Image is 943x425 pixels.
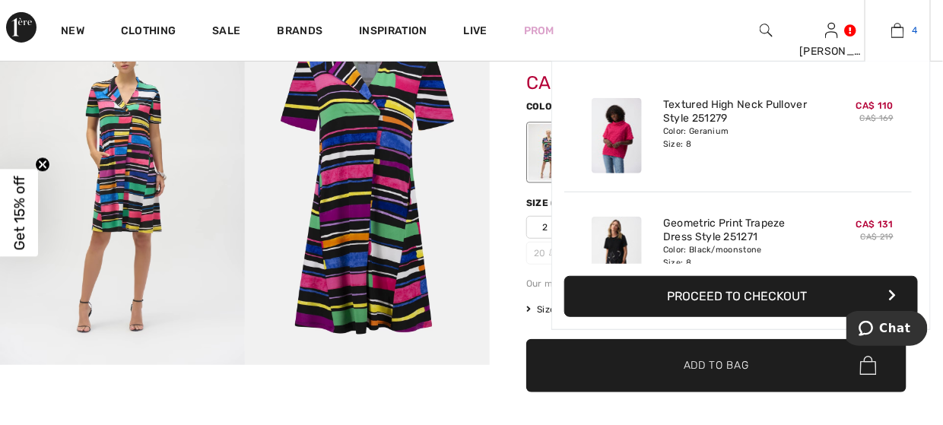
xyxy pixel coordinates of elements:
div: [PERSON_NAME] [799,43,864,59]
img: ring-m.svg [549,249,557,256]
div: Black/Multi [529,124,568,181]
span: Get 15% off [11,176,28,250]
a: Clothing [121,24,176,40]
a: Geometric Print Trapeze Dress Style 251271 [663,217,813,244]
a: Live [464,23,487,39]
img: My Bag [891,21,904,40]
span: Add to Bag [684,357,749,373]
a: Brands [278,24,323,40]
span: 20 [526,242,564,265]
s: CA$ 169 [860,113,894,123]
div: Color: Black/moonstone Size: 8 [663,244,813,268]
div: Our model is 5'9"/175 cm and wears a size 6. [526,277,906,290]
img: Geometric Print Trapeze Dress Style 251271 [592,217,642,292]
a: Prom [524,23,554,39]
iframe: Opens a widget where you can chat to one of our agents [846,311,928,349]
a: 4 [865,21,930,40]
a: Sign In [825,23,838,37]
img: 1ère Avenue [6,12,37,43]
a: Sale [212,24,240,40]
span: 2 [526,216,564,239]
span: CA$ 110 [856,100,894,111]
s: CA$ 219 [861,232,894,242]
a: New [61,24,84,40]
img: search the website [760,21,773,40]
div: Size ([GEOGRAPHIC_DATA]/[GEOGRAPHIC_DATA]): [526,196,780,210]
button: Close teaser [35,157,50,172]
img: My Info [825,21,838,40]
span: Color: [526,101,562,112]
a: Textured High Neck Pullover Style 251279 [663,98,813,125]
span: CA$ 143 [526,57,598,94]
button: Proceed to Checkout [564,276,918,317]
img: Textured High Neck Pullover Style 251279 [592,98,642,173]
span: CA$ 131 [856,219,894,230]
span: Size Guide [526,303,583,316]
button: Add to Bag [526,339,906,392]
div: Color: Geranium Size: 8 [663,125,813,150]
span: 4 [912,24,917,37]
img: Bag.svg [860,356,877,376]
span: Inspiration [359,24,427,40]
